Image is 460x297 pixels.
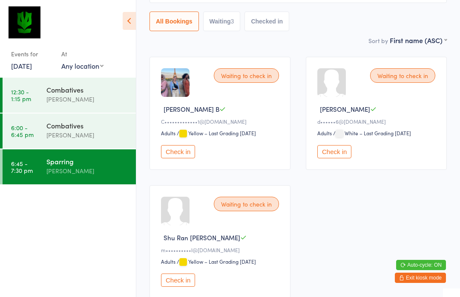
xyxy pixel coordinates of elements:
time: 6:45 - 7:30 pm [11,160,33,174]
div: Waiting to check in [214,197,279,211]
div: m••••••••••l@[DOMAIN_NAME] [161,246,282,253]
time: 12:30 - 1:15 pm [11,88,31,102]
a: 6:45 -7:30 pmSparring[PERSON_NAME] [3,149,136,184]
div: d••••••6@[DOMAIN_NAME] [317,118,438,125]
button: Exit kiosk mode [395,273,446,283]
button: All Bookings [149,12,199,31]
div: C•••••••••••••1@[DOMAIN_NAME] [161,118,282,125]
span: [PERSON_NAME] B [164,105,219,114]
img: image1750904613.png [161,68,190,97]
div: At [61,47,103,61]
a: 12:30 -1:15 pmCombatives[PERSON_NAME] [3,78,136,113]
div: Adults [317,129,332,137]
div: [PERSON_NAME] [46,166,129,176]
div: Any location [61,61,103,70]
div: Adults [161,129,175,137]
div: Events for [11,47,53,61]
div: 3 [231,18,234,25]
div: Waiting to check in [370,68,435,83]
span: [PERSON_NAME] [320,105,370,114]
button: Checked in [244,12,289,31]
div: Waiting to check in [214,68,279,83]
button: Auto-cycle: ON [396,260,446,270]
span: / Yellow – Last Grading [DATE] [177,129,256,137]
div: Combatives [46,121,129,130]
div: First name (ASC) [390,35,447,45]
label: Sort by [368,36,388,45]
span: / White – Last Grading [DATE] [333,129,411,137]
button: Check in [161,274,195,287]
div: [PERSON_NAME] [46,130,129,140]
button: Waiting3 [203,12,241,31]
a: 6:00 -6:45 pmCombatives[PERSON_NAME] [3,114,136,148]
div: Sparring [46,157,129,166]
time: 6:00 - 6:45 pm [11,124,34,138]
div: Adults [161,258,175,265]
button: Check in [161,145,195,158]
a: [DATE] [11,61,32,70]
button: Check in [317,145,351,158]
span: Shu Ran [PERSON_NAME] [164,233,240,242]
span: / Yellow – Last Grading [DATE] [177,258,256,265]
img: Krav Maga Defence Institute [9,6,40,38]
div: Combatives [46,85,129,94]
div: [PERSON_NAME] [46,94,129,104]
